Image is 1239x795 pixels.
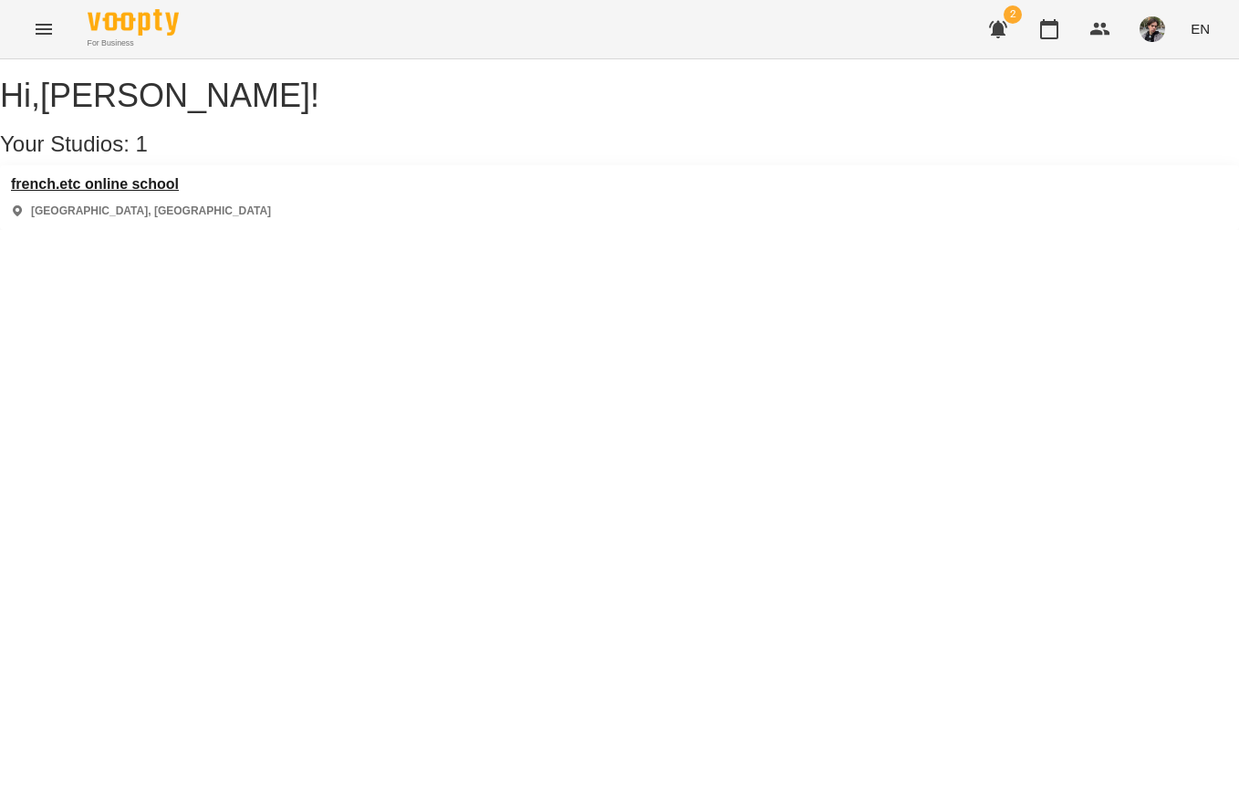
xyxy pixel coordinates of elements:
[1191,19,1210,38] span: EN
[88,9,179,36] img: Voopty Logo
[1004,5,1022,24] span: 2
[136,131,148,156] span: 1
[31,204,271,219] p: [GEOGRAPHIC_DATA], [GEOGRAPHIC_DATA]
[1140,16,1165,42] img: 3324ceff06b5eb3c0dd68960b867f42f.jpeg
[88,37,179,49] span: For Business
[22,7,66,51] button: Menu
[11,176,271,193] a: french.etc online school
[1183,12,1217,46] button: EN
